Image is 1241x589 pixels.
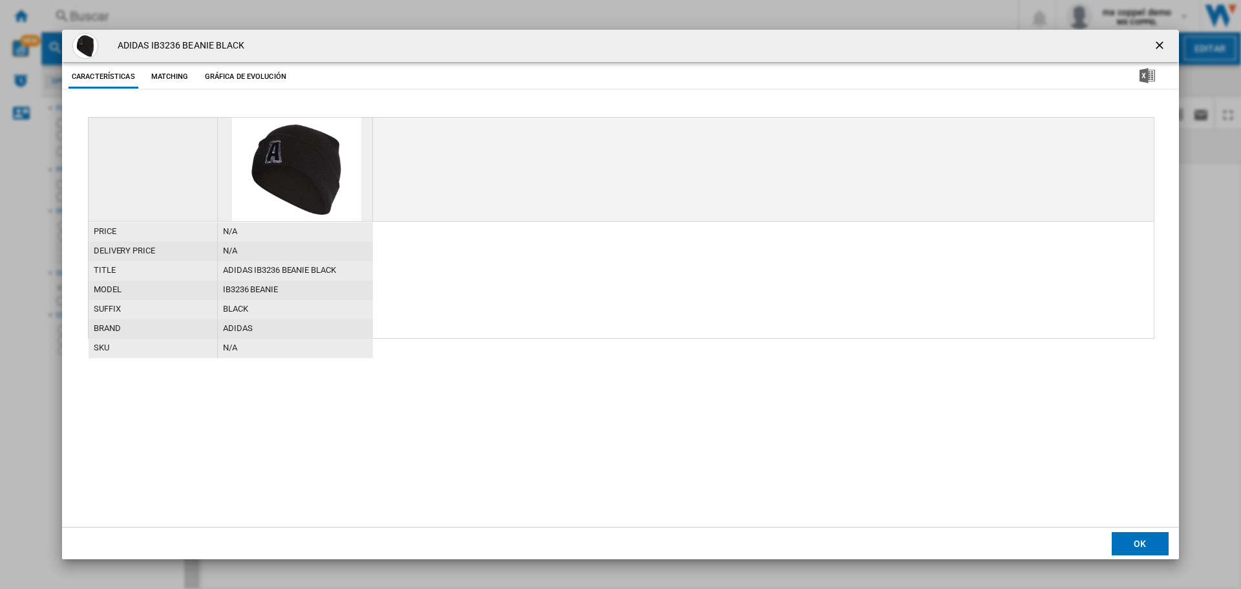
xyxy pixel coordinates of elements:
div: N/A [218,242,373,261]
h4: ADIDAS IB3236 BEANIE BLACK [111,39,245,52]
div: suffix [89,300,217,319]
button: Matching [142,65,198,89]
img: 1655492-1.jpg [72,33,98,59]
div: price [89,222,217,242]
div: N/A [218,339,373,358]
button: Descargar en Excel [1119,65,1176,89]
div: N/A [218,222,373,242]
div: IB3236 BEANIE [218,281,373,300]
button: Características [69,65,138,89]
md-dialog: Product popup [62,30,1179,560]
div: brand [89,319,217,339]
div: ADIDAS [218,319,373,339]
div: delivery price [89,242,217,261]
button: Gráfica de evolución [202,65,290,89]
div: BLACK [218,300,373,319]
button: OK [1112,532,1169,555]
div: title [89,261,217,281]
div: ADIDAS IB3236 BEANIE BLACK [218,261,373,281]
img: 1655492-1.jpg [232,118,361,221]
ng-md-icon: getI18NText('BUTTONS.CLOSE_DIALOG') [1153,39,1169,54]
img: excel-24x24.png [1140,68,1155,83]
div: sku [89,339,217,358]
button: getI18NText('BUTTONS.CLOSE_DIALOG') [1148,33,1174,59]
div: model [89,281,217,300]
